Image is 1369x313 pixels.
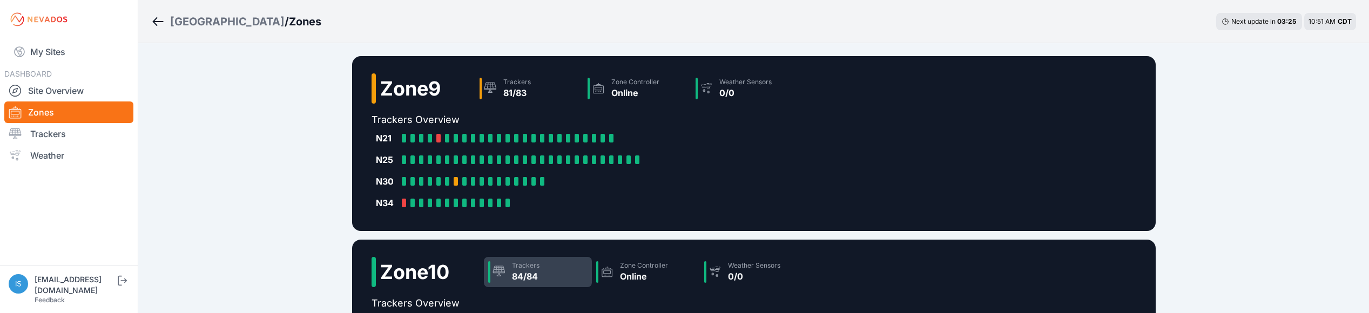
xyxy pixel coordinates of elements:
[719,86,772,99] div: 0/0
[372,296,808,311] h2: Trackers Overview
[611,86,659,99] div: Online
[4,123,133,145] a: Trackers
[620,270,668,283] div: Online
[1309,17,1336,25] span: 10:51 AM
[4,39,133,65] a: My Sites
[1277,17,1297,26] div: 03 : 25
[611,78,659,86] div: Zone Controller
[728,261,780,270] div: Weather Sensors
[1231,17,1276,25] span: Next update in
[151,8,321,36] nav: Breadcrumb
[376,196,397,209] div: N34
[503,78,531,86] div: Trackers
[376,132,397,145] div: N21
[380,78,441,99] h2: Zone 9
[475,73,583,104] a: Trackers81/83
[728,270,780,283] div: 0/0
[4,80,133,101] a: Site Overview
[372,112,799,127] h2: Trackers Overview
[285,14,289,29] span: /
[4,145,133,166] a: Weather
[4,69,52,78] span: DASHBOARD
[700,257,808,287] a: Weather Sensors0/0
[376,153,397,166] div: N25
[620,261,668,270] div: Zone Controller
[484,257,592,287] a: Trackers84/84
[170,14,285,29] a: [GEOGRAPHIC_DATA]
[376,175,397,188] div: N30
[35,296,65,304] a: Feedback
[35,274,116,296] div: [EMAIL_ADDRESS][DOMAIN_NAME]
[4,101,133,123] a: Zones
[512,270,539,283] div: 84/84
[691,73,799,104] a: Weather Sensors0/0
[719,78,772,86] div: Weather Sensors
[380,261,449,283] h2: Zone 10
[503,86,531,99] div: 81/83
[512,261,539,270] div: Trackers
[9,274,28,294] img: iswagart@prim.com
[289,14,321,29] h3: Zones
[1338,17,1352,25] span: CDT
[9,11,69,28] img: Nevados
